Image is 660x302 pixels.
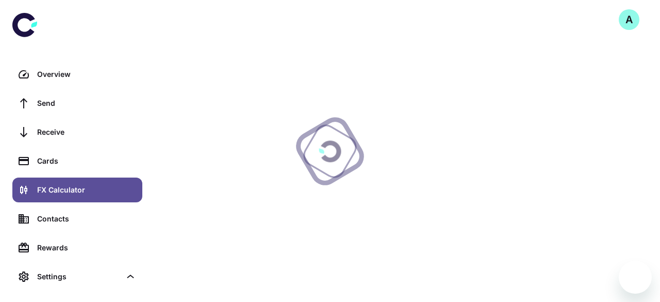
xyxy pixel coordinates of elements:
div: Overview [37,69,136,80]
div: Contacts [37,213,136,225]
div: Receive [37,126,136,138]
div: FX Calculator [37,184,136,196]
a: Cards [12,149,142,173]
a: Rewards [12,235,142,260]
div: Settings [12,264,142,289]
a: Send [12,91,142,116]
div: Cards [37,155,136,167]
div: Rewards [37,242,136,253]
button: A [619,9,639,30]
a: Overview [12,62,142,87]
iframe: Button to launch messaging window [619,261,652,294]
a: Receive [12,120,142,145]
a: Contacts [12,206,142,231]
div: Settings [37,271,121,282]
div: Send [37,98,136,109]
a: FX Calculator [12,178,142,202]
